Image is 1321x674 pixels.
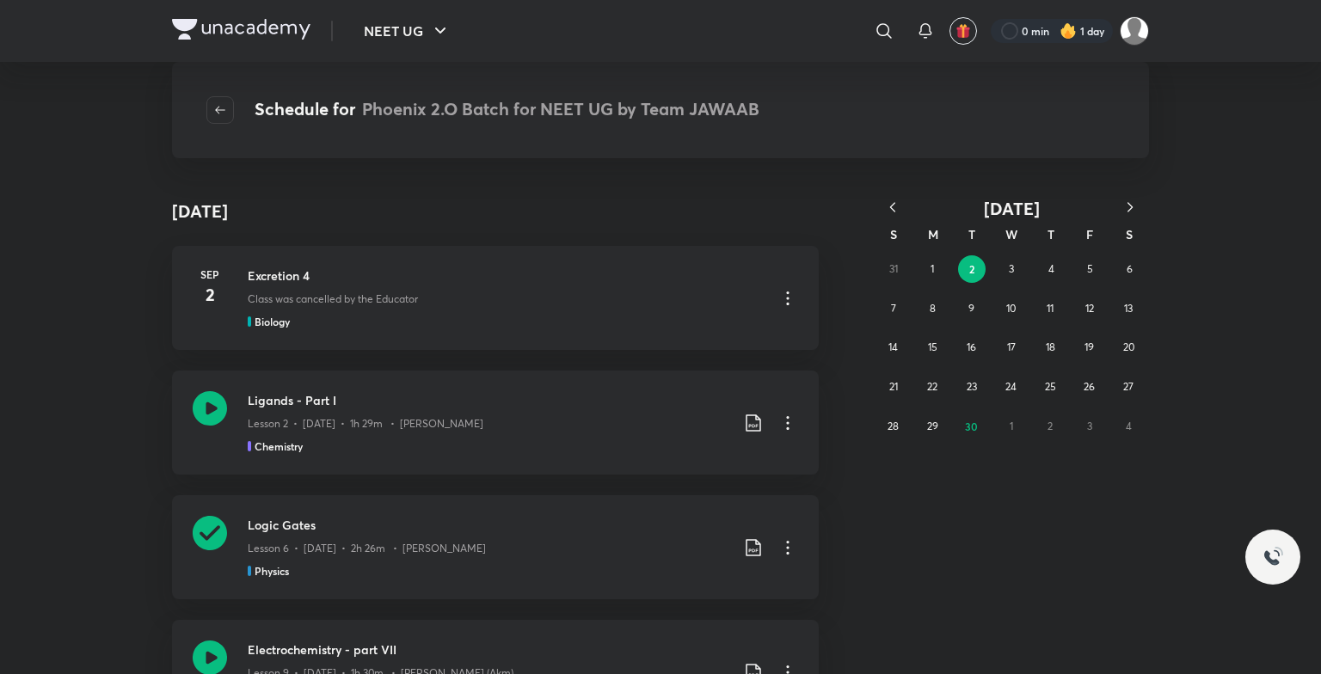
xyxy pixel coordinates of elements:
abbr: Monday [928,226,938,242]
abbr: September 5, 2025 [1087,262,1093,275]
abbr: Saturday [1126,226,1133,242]
button: September 4, 2025 [1037,255,1065,283]
abbr: September 22, 2025 [927,380,937,393]
a: Ligands - Part ILesson 2 • [DATE] • 1h 29m • [PERSON_NAME]Chemistry [172,371,819,475]
abbr: September 25, 2025 [1045,380,1056,393]
abbr: Wednesday [1005,226,1017,242]
img: streak [1060,22,1077,40]
abbr: September 26, 2025 [1084,380,1095,393]
abbr: September 6, 2025 [1127,262,1133,275]
h3: Logic Gates [248,516,729,534]
h4: [DATE] [172,199,228,224]
button: September 30, 2025 [958,413,986,440]
abbr: September 18, 2025 [1046,340,1055,353]
button: [DATE] [912,198,1111,219]
button: September 15, 2025 [919,334,946,361]
abbr: September 1, 2025 [931,262,934,275]
a: Company Logo [172,19,310,44]
abbr: September 28, 2025 [888,420,899,432]
button: September 24, 2025 [998,373,1025,401]
button: September 10, 2025 [998,295,1025,322]
abbr: Thursday [1048,226,1054,242]
button: September 6, 2025 [1115,255,1143,283]
button: September 25, 2025 [1036,373,1064,401]
abbr: September 17, 2025 [1007,340,1016,353]
abbr: September 3, 2025 [1009,262,1014,275]
a: Logic GatesLesson 6 • [DATE] • 2h 26m • [PERSON_NAME]Physics [172,495,819,599]
p: Class was cancelled by the Educator [248,291,418,307]
abbr: Sunday [890,226,897,242]
button: September 27, 2025 [1115,373,1142,401]
p: Lesson 6 • [DATE] • 2h 26m • [PERSON_NAME] [248,541,486,556]
button: September 20, 2025 [1115,334,1142,361]
p: Lesson 2 • [DATE] • 1h 29m • [PERSON_NAME] [248,416,483,432]
button: September 14, 2025 [880,334,907,361]
abbr: September 23, 2025 [967,380,977,393]
button: September 26, 2025 [1076,373,1103,401]
h3: Electrochemistry - part VII [248,640,729,659]
abbr: September 24, 2025 [1005,380,1017,393]
abbr: September 16, 2025 [967,340,976,353]
abbr: Friday [1086,226,1093,242]
abbr: September 10, 2025 [1006,302,1016,315]
button: September 11, 2025 [1036,295,1064,322]
h5: Chemistry [255,438,303,454]
img: Company Logo [172,19,310,40]
abbr: September 2, 2025 [969,262,974,276]
button: September 1, 2025 [919,255,946,283]
button: September 16, 2025 [958,334,986,361]
button: September 5, 2025 [1077,255,1104,283]
button: September 22, 2025 [919,373,946,401]
abbr: September 4, 2025 [1048,262,1054,275]
h3: Ligands - Part I [248,391,729,409]
abbr: September 11, 2025 [1047,302,1054,315]
a: Sep2Excretion 4Class was cancelled by the EducatorBiology [172,246,819,350]
abbr: September 19, 2025 [1084,340,1094,353]
h6: Sep [193,267,227,282]
button: September 3, 2025 [998,255,1025,283]
abbr: September 29, 2025 [927,420,938,432]
button: September 12, 2025 [1076,295,1103,322]
button: September 17, 2025 [998,334,1025,361]
abbr: Tuesday [968,226,975,242]
button: NEET UG [353,14,461,48]
button: September 21, 2025 [880,373,907,401]
abbr: September 15, 2025 [928,340,937,353]
span: [DATE] [984,197,1040,220]
h4: Schedule for [255,96,759,124]
button: September 8, 2025 [919,295,946,322]
button: September 18, 2025 [1036,334,1064,361]
abbr: September 12, 2025 [1085,302,1094,315]
button: September 2, 2025 [958,255,986,283]
abbr: September 14, 2025 [888,340,898,353]
abbr: September 30, 2025 [965,420,978,433]
abbr: September 7, 2025 [891,302,896,315]
button: September 19, 2025 [1076,334,1103,361]
h4: 2 [193,282,227,308]
img: shruti gupta [1120,16,1149,46]
button: September 9, 2025 [958,295,986,322]
img: ttu [1263,547,1283,567]
button: September 7, 2025 [880,295,907,322]
button: September 23, 2025 [958,373,986,401]
abbr: September 20, 2025 [1123,340,1134,353]
span: Phoenix 2.O Batch for NEET UG by Team JAWAAB [362,97,759,120]
abbr: September 13, 2025 [1124,302,1133,315]
h5: Physics [255,563,289,579]
abbr: September 27, 2025 [1123,380,1134,393]
button: September 29, 2025 [919,413,946,440]
button: September 28, 2025 [880,413,907,440]
abbr: September 21, 2025 [889,380,898,393]
button: avatar [949,17,977,45]
img: avatar [955,23,971,39]
h3: Excretion 4 [248,267,764,285]
abbr: September 8, 2025 [930,302,936,315]
h5: Biology [255,314,290,329]
abbr: September 9, 2025 [968,302,974,315]
button: September 13, 2025 [1115,295,1142,322]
